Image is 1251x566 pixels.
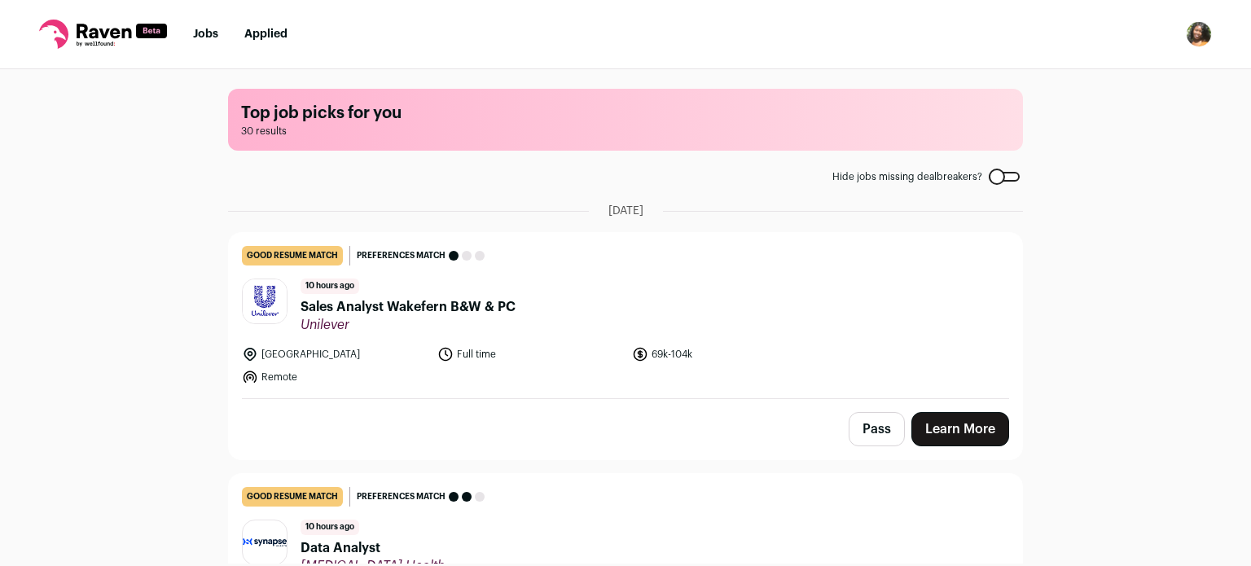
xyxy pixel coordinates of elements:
a: Applied [244,29,288,40]
a: Learn More [911,412,1009,446]
span: Sales Analyst Wakefern B&W & PC [301,297,516,317]
h1: Top job picks for you [241,102,1010,125]
button: Open dropdown [1186,21,1212,47]
li: 69k-104k [632,346,818,362]
span: Unilever [301,317,516,333]
span: [DATE] [608,203,643,219]
a: Jobs [193,29,218,40]
img: 17173030-medium_jpg [1186,21,1212,47]
li: [GEOGRAPHIC_DATA] [242,346,428,362]
div: good resume match [242,487,343,507]
span: 30 results [241,125,1010,138]
a: good resume match Preferences match 10 hours ago Sales Analyst Wakefern B&W & PC Unilever [GEOGRA... [229,233,1022,398]
span: 10 hours ago [301,520,359,535]
button: Pass [849,412,905,446]
span: 10 hours ago [301,279,359,294]
li: Full time [437,346,623,362]
li: Remote [242,369,428,385]
span: Preferences match [357,248,446,264]
span: Preferences match [357,489,446,505]
img: bd115378ead66fc8da26409f78df6d25de35dd97bc357b4ee5b66c04424c8e82.jpg [243,279,287,323]
img: f3c3784a4cfd3ffdacf1de5267cefca12ac7588e8a0876073617eb1ae98cd315.png [243,538,287,546]
span: Data Analyst [301,538,445,558]
div: good resume match [242,246,343,265]
span: Hide jobs missing dealbreakers? [832,170,982,183]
